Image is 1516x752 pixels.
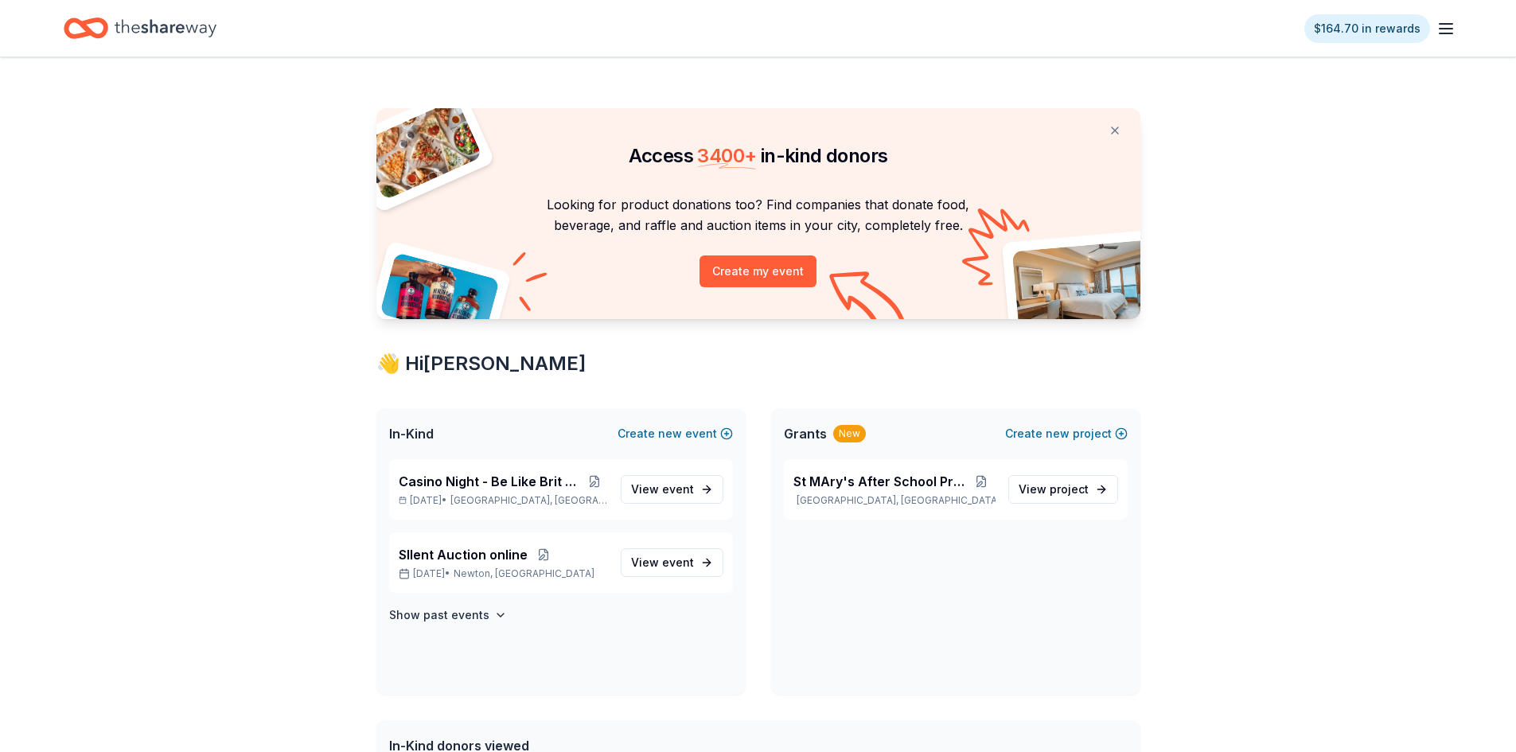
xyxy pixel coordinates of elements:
[793,494,996,507] p: [GEOGRAPHIC_DATA], [GEOGRAPHIC_DATA]
[618,424,733,443] button: Createnewevent
[621,548,723,577] a: View event
[697,144,756,167] span: 3400 +
[662,482,694,496] span: event
[833,425,866,442] div: New
[454,567,594,580] span: Newton, [GEOGRAPHIC_DATA]
[376,351,1140,376] div: 👋 Hi [PERSON_NAME]
[631,480,694,499] span: View
[658,424,682,443] span: new
[396,194,1121,236] p: Looking for product donations too? Find companies that donate food, beverage, and raffle and auct...
[1050,482,1089,496] span: project
[1019,480,1089,499] span: View
[793,472,968,491] span: St MAry's After School Program
[399,545,528,564] span: SIlent Auction online
[1046,424,1070,443] span: new
[662,555,694,569] span: event
[399,494,608,507] p: [DATE] •
[64,10,216,47] a: Home
[389,606,507,625] button: Show past events
[1005,424,1128,443] button: Createnewproject
[829,271,909,331] img: Curvy arrow
[1008,475,1118,504] a: View project
[1304,14,1430,43] a: $164.70 in rewards
[358,99,482,201] img: Pizza
[784,424,827,443] span: Grants
[389,424,434,443] span: In-Kind
[700,255,816,287] button: Create my event
[399,567,608,580] p: [DATE] •
[631,553,694,572] span: View
[399,472,582,491] span: Casino Night - Be Like Brit 15 Years
[629,144,888,167] span: Access in-kind donors
[389,606,489,625] h4: Show past events
[450,494,607,507] span: [GEOGRAPHIC_DATA], [GEOGRAPHIC_DATA]
[621,475,723,504] a: View event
